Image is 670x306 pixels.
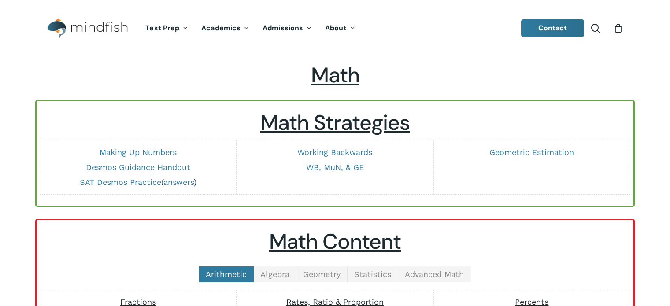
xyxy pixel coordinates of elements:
a: WB, MuN, & GE [306,162,364,172]
nav: Main Menu [139,12,362,45]
a: Academics [195,25,256,32]
a: Desmos Guidance Handout [86,162,190,172]
a: Geometric Estimation [489,147,574,157]
span: Arithmetic [206,269,247,279]
a: Algebra [254,266,296,282]
span: Geometry [303,269,341,279]
a: About [318,25,362,32]
u: Math Content [269,228,401,255]
a: Contact [521,19,585,37]
span: Academics [201,23,241,33]
span: About [325,23,347,33]
a: Admissions [256,25,318,32]
span: Algebra [260,269,289,279]
a: answers [163,177,194,187]
a: Working Backwards [297,147,372,157]
p: ( ) [44,177,232,188]
span: Contact [538,23,567,33]
a: Geometry [296,266,348,282]
a: Test Prep [139,25,195,32]
a: Statistics [348,266,398,282]
a: Arithmetic [199,266,254,282]
a: SAT Desmos Practice [80,177,161,187]
a: Advanced Math [398,266,471,282]
span: Statistics [354,269,391,279]
span: Admissions [263,23,303,33]
u: Math Strategies [260,109,410,136]
span: Math [311,61,359,89]
span: Advanced Math [405,269,464,279]
header: Main Menu [35,12,635,45]
a: Cart [613,23,623,33]
a: Making Up Numbers [100,147,177,157]
span: Test Prep [145,23,179,33]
